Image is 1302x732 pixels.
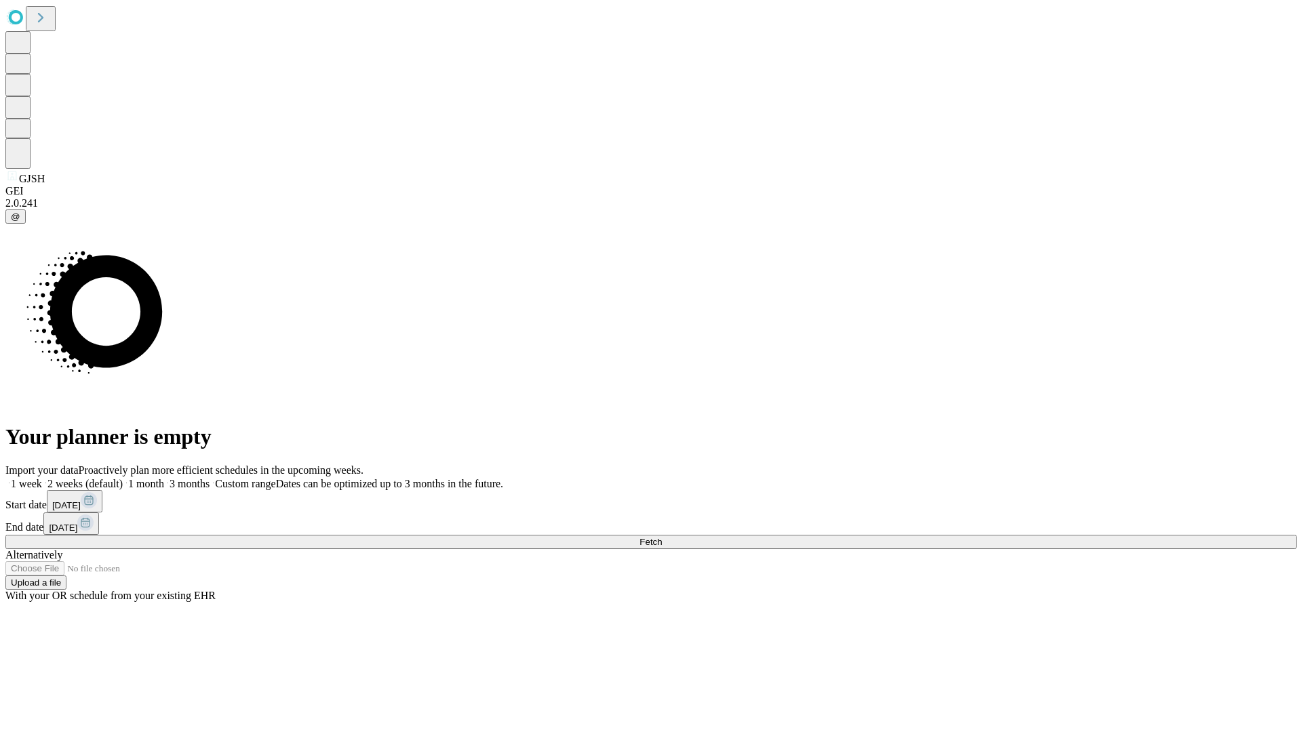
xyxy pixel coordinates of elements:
button: [DATE] [47,490,102,512]
div: 2.0.241 [5,197,1297,209]
h1: Your planner is empty [5,424,1297,449]
span: @ [11,211,20,222]
span: GJSH [19,173,45,184]
span: 2 weeks (default) [47,478,123,489]
button: Upload a file [5,575,66,590]
span: Alternatively [5,549,62,561]
span: 1 week [11,478,42,489]
span: [DATE] [49,523,77,533]
span: Custom range [215,478,275,489]
div: Start date [5,490,1297,512]
span: Proactively plan more efficient schedules in the upcoming weeks. [79,464,363,476]
span: Import your data [5,464,79,476]
span: Fetch [639,537,662,547]
button: @ [5,209,26,224]
span: [DATE] [52,500,81,510]
span: Dates can be optimized up to 3 months in the future. [276,478,503,489]
span: With your OR schedule from your existing EHR [5,590,216,601]
span: 3 months [170,478,210,489]
div: End date [5,512,1297,535]
button: Fetch [5,535,1297,549]
span: 1 month [128,478,164,489]
button: [DATE] [43,512,99,535]
div: GEI [5,185,1297,197]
